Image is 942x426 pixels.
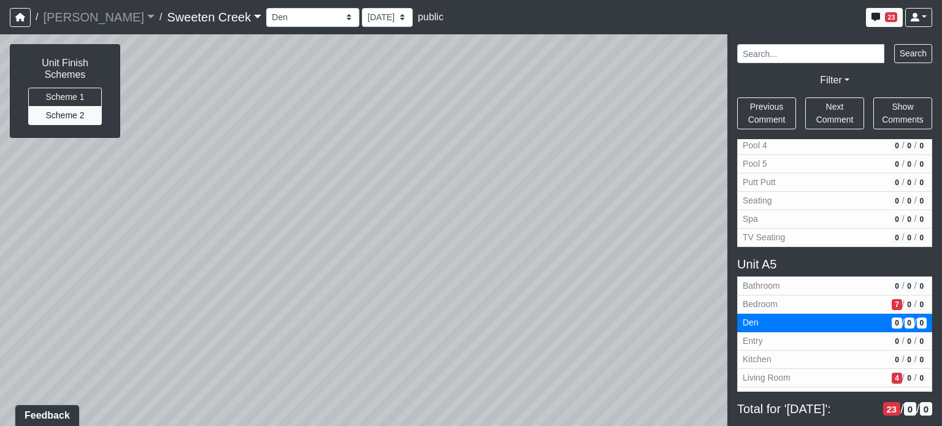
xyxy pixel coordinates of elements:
[892,318,902,329] span: # of open/more info comments in revision
[914,316,917,329] span: /
[917,336,927,347] span: # of resolved comments in revision
[737,210,932,229] button: Spa0/0/0
[917,354,927,365] span: # of resolved comments in revision
[28,106,102,125] button: Scheme 2
[737,137,932,155] button: Pool 40/0/0
[748,102,786,124] span: Previous Comment
[743,158,887,170] span: Pool 5
[737,155,932,173] button: Pool 50/0/0
[737,351,932,369] button: Kitchen0/0/0
[892,281,902,292] span: # of open/more info comments in revision
[905,336,914,347] span: # of QA/customer approval comments in revision
[892,299,902,310] span: # of open/more info comments in revision
[914,139,917,152] span: /
[743,139,887,152] span: Pool 4
[902,280,905,292] span: /
[905,196,914,207] span: # of QA/customer approval comments in revision
[917,299,927,310] span: # of resolved comments in revision
[820,75,849,85] a: Filter
[737,173,932,192] button: Putt Putt0/0/0
[914,390,917,403] span: /
[167,5,261,29] a: Sweeten Creek
[737,192,932,210] button: Seating0/0/0
[904,402,916,416] span: # of QA/customer approval comments in revision
[892,391,902,402] span: # of open/more info comments in revision
[743,176,887,189] span: Putt Putt
[917,318,927,329] span: # of resolved comments in revision
[914,371,917,384] span: /
[905,232,914,243] span: # of QA/customer approval comments in revision
[743,316,887,329] span: Den
[737,314,932,332] button: Den0/0/0
[916,401,920,416] span: /
[43,5,155,29] a: [PERSON_NAME]
[892,336,902,347] span: # of open/more info comments in revision
[892,159,902,170] span: # of open/more info comments in revision
[920,402,932,416] span: # of resolved comments in revision
[914,298,917,311] span: /
[418,12,443,22] span: public
[883,402,901,416] span: # of open/more info comments in revision
[902,335,905,348] span: /
[917,140,927,151] span: # of resolved comments in revision
[892,177,902,188] span: # of open/more info comments in revision
[917,196,927,207] span: # of resolved comments in revision
[737,276,932,295] button: Bathroom0/0/0
[902,353,905,366] span: /
[905,354,914,365] span: # of QA/customer approval comments in revision
[737,44,884,63] input: Search
[805,97,864,129] button: Next Comment
[894,44,932,63] button: Search
[743,335,887,348] span: Entry
[902,158,905,170] span: /
[902,176,905,189] span: /
[737,229,932,247] button: TV Seating0/0/0
[914,335,917,348] span: /
[914,194,917,207] span: /
[892,354,902,365] span: # of open/more info comments in revision
[873,97,932,129] button: Show Comments
[914,213,917,226] span: /
[914,353,917,366] span: /
[914,231,917,244] span: /
[892,232,902,243] span: # of open/more info comments in revision
[905,318,914,329] span: # of QA/customer approval comments in revision
[9,401,82,426] iframe: Ybug feedback widget
[902,139,905,152] span: /
[743,213,887,226] span: Spa
[892,373,902,384] span: # of open/more info comments in revision
[743,390,887,403] span: WIC
[905,299,914,310] span: # of QA/customer approval comments in revision
[737,97,796,129] button: Previous Comment
[743,280,887,292] span: Bathroom
[905,281,914,292] span: # of QA/customer approval comments in revision
[892,140,902,151] span: # of open/more info comments in revision
[866,8,903,27] button: 23
[737,257,932,272] h5: Unit A5
[917,232,927,243] span: # of resolved comments in revision
[905,140,914,151] span: # of QA/customer approval comments in revision
[902,231,905,244] span: /
[816,102,854,124] span: Next Comment
[737,332,932,351] button: Entry0/0/0
[917,391,927,402] span: # of resolved comments in revision
[902,213,905,226] span: /
[905,391,914,402] span: # of QA/customer approval comments in revision
[902,298,905,311] span: /
[31,5,43,29] span: /
[743,231,887,244] span: TV Seating
[905,214,914,225] span: # of QA/customer approval comments in revision
[743,298,887,311] span: Bedroom
[737,401,878,416] span: Total for '[DATE]':
[23,57,107,80] h6: Unit Finish Schemes
[737,369,932,387] button: Living Room4/0/0
[905,373,914,384] span: # of QA/customer approval comments in revision
[743,194,887,207] span: Seating
[737,387,932,406] button: WIC0/0/0
[743,353,887,366] span: Kitchen
[917,373,927,384] span: # of resolved comments in revision
[902,390,905,403] span: /
[902,371,905,384] span: /
[917,177,927,188] span: # of resolved comments in revision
